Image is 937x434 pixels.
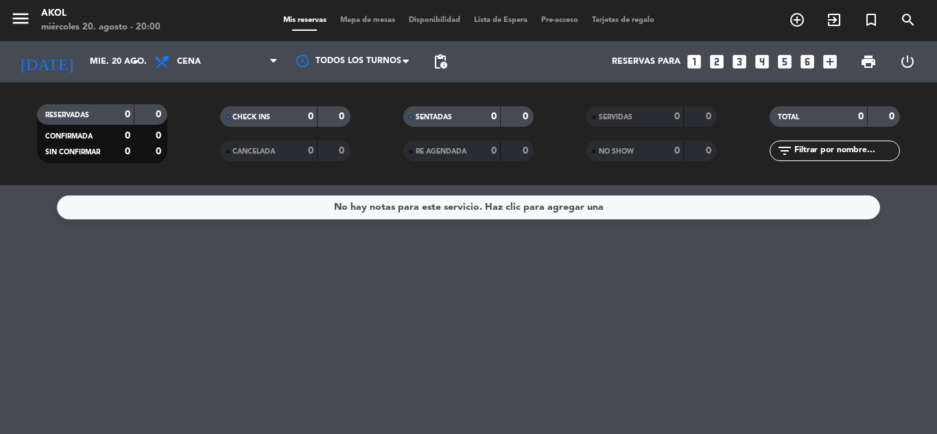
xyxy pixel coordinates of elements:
strong: 0 [156,147,164,156]
button: menu [10,8,31,34]
strong: 0 [491,112,497,121]
span: Cena [177,57,201,67]
strong: 0 [125,110,130,119]
span: print [860,53,877,70]
strong: 0 [156,110,164,119]
strong: 0 [339,146,347,156]
i: arrow_drop_down [128,53,144,70]
i: menu [10,8,31,29]
span: CONFIRMADA [45,133,93,140]
div: LOG OUT [888,41,927,82]
strong: 0 [339,112,347,121]
span: CANCELADA [233,148,275,155]
i: power_settings_new [899,53,916,70]
div: miércoles 20. agosto - 20:00 [41,21,161,34]
strong: 0 [523,112,531,121]
i: add_box [821,53,839,71]
i: looks_4 [753,53,771,71]
i: looks_one [685,53,703,71]
strong: 0 [858,112,864,121]
span: Reservas para [612,57,680,67]
span: Disponibilidad [402,16,467,24]
span: SIN CONFIRMAR [45,149,100,156]
input: Filtrar por nombre... [793,143,899,158]
i: looks_5 [776,53,794,71]
i: looks_3 [731,53,748,71]
div: Akol [41,7,161,21]
span: CHECK INS [233,114,270,121]
div: No hay notas para este servicio. Haz clic para agregar una [334,200,604,215]
span: Mis reservas [276,16,333,24]
span: SERVIDAS [599,114,632,121]
span: RE AGENDADA [416,148,466,155]
strong: 0 [308,112,313,121]
span: pending_actions [432,53,449,70]
span: NO SHOW [599,148,634,155]
i: exit_to_app [826,12,842,28]
strong: 0 [674,146,680,156]
i: turned_in_not [863,12,879,28]
strong: 0 [125,147,130,156]
strong: 0 [491,146,497,156]
span: TOTAL [778,114,799,121]
span: SENTADAS [416,114,452,121]
i: looks_two [708,53,726,71]
strong: 0 [706,146,714,156]
span: Mapa de mesas [333,16,402,24]
strong: 0 [889,112,897,121]
strong: 0 [308,146,313,156]
span: Pre-acceso [534,16,585,24]
span: Lista de Espera [467,16,534,24]
strong: 0 [706,112,714,121]
span: Tarjetas de regalo [585,16,661,24]
strong: 0 [156,131,164,141]
i: filter_list [776,143,793,159]
i: add_circle_outline [789,12,805,28]
strong: 0 [125,131,130,141]
strong: 0 [674,112,680,121]
i: [DATE] [10,47,83,77]
i: looks_6 [798,53,816,71]
i: search [900,12,916,28]
span: RESERVADAS [45,112,89,119]
strong: 0 [523,146,531,156]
